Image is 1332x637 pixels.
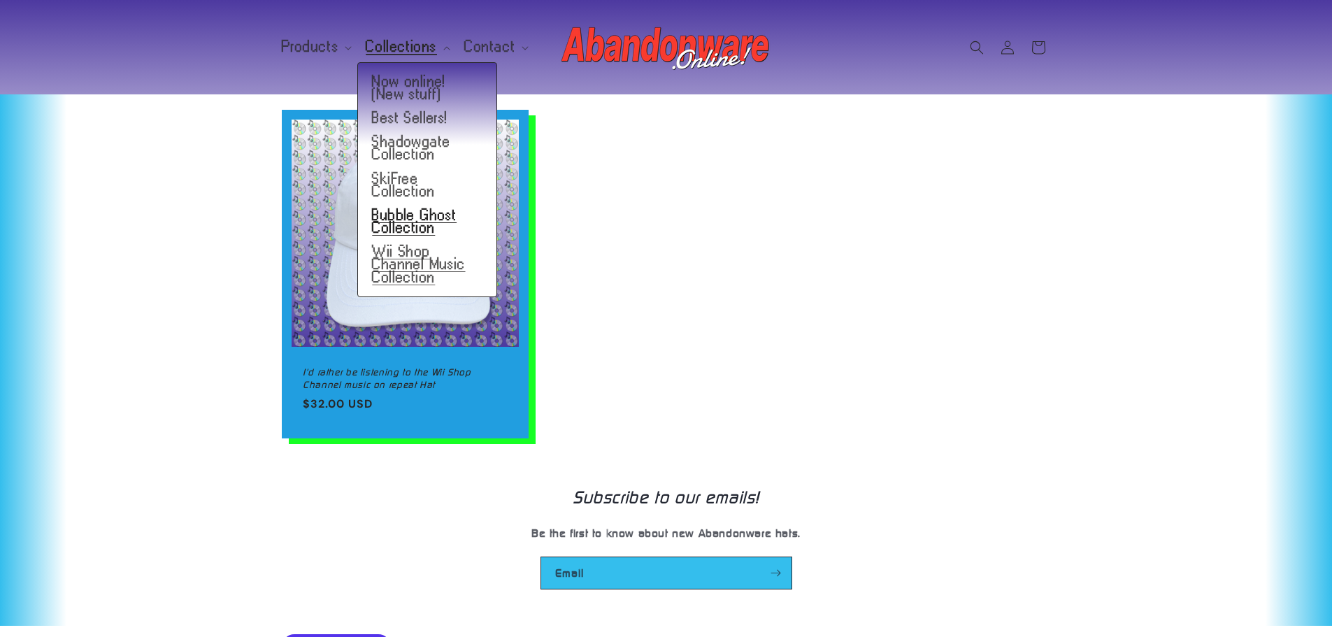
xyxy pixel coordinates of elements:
[358,240,496,289] a: Wii Shop Channel Music Collection
[422,523,911,543] p: Be the first to know about new Abandonware hats.
[303,366,508,390] a: I'd rather be listening to the Wii Shop Channel music on repeat Hat
[366,41,437,53] span: Collections
[456,32,534,62] summary: Contact
[358,167,496,203] a: SkiFree Collection
[358,130,496,166] a: Shadowgate Collection
[761,557,792,589] button: Subscribe
[561,20,771,76] img: Abandonware
[358,106,496,130] a: Best Sellers!
[541,557,792,589] input: Email
[961,32,992,63] summary: Search
[273,32,358,62] summary: Products
[282,41,339,53] span: Products
[358,203,496,240] a: Bubble Ghost Collection
[358,70,496,106] a: Now online! (New stuff)
[556,14,776,80] a: Abandonware
[357,32,456,62] summary: Collections
[63,486,1269,508] h2: Subscribe to our emails!
[464,41,515,53] span: Contact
